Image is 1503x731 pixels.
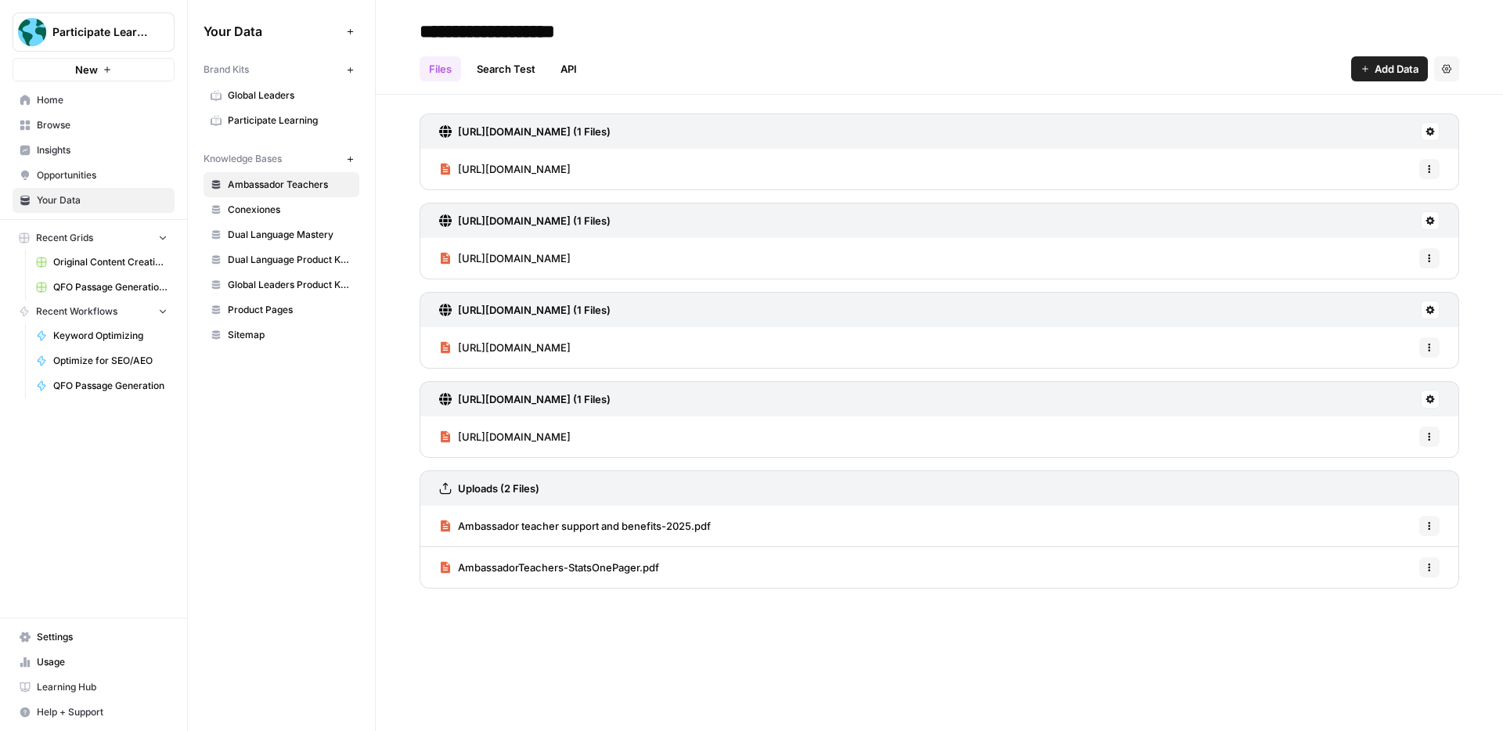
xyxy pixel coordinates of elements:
[458,481,539,496] h3: Uploads (2 Files)
[439,238,571,279] a: [URL][DOMAIN_NAME]
[36,304,117,319] span: Recent Workflows
[458,429,571,445] span: [URL][DOMAIN_NAME]
[204,22,341,41] span: Your Data
[204,247,359,272] a: Dual Language Product Knowledge
[53,280,168,294] span: QFO Passage Generation Grid
[228,328,352,342] span: Sitemap
[228,203,352,217] span: Conexiones
[13,300,175,323] button: Recent Workflows
[228,303,352,317] span: Product Pages
[37,705,168,719] span: Help + Support
[204,172,359,197] a: Ambassador Teachers
[13,675,175,700] a: Learning Hub
[439,114,611,149] a: [URL][DOMAIN_NAME] (1 Files)
[204,272,359,297] a: Global Leaders Product Knowledge
[458,161,571,177] span: [URL][DOMAIN_NAME]
[13,88,175,113] a: Home
[420,56,461,81] a: Files
[29,250,175,275] a: Original Content Creation Grid
[29,323,175,348] a: Keyword Optimizing
[439,327,571,368] a: [URL][DOMAIN_NAME]
[439,149,571,189] a: [URL][DOMAIN_NAME]
[439,293,611,327] a: [URL][DOMAIN_NAME] (1 Files)
[439,506,711,546] a: Ambassador teacher support and benefits-2025.pdf
[458,560,659,575] span: AmbassadorTeachers-StatsOnePager.pdf
[228,278,352,292] span: Global Leaders Product Knowledge
[1375,61,1418,77] span: Add Data
[204,297,359,322] a: Product Pages
[13,226,175,250] button: Recent Grids
[13,700,175,725] button: Help + Support
[458,340,571,355] span: [URL][DOMAIN_NAME]
[458,124,611,139] h3: [URL][DOMAIN_NAME] (1 Files)
[13,650,175,675] a: Usage
[37,143,168,157] span: Insights
[439,382,611,416] a: [URL][DOMAIN_NAME] (1 Files)
[439,203,611,238] a: [URL][DOMAIN_NAME] (1 Files)
[439,416,571,457] a: [URL][DOMAIN_NAME]
[13,13,175,52] button: Workspace: Participate Learning
[75,62,98,77] span: New
[37,168,168,182] span: Opportunities
[204,63,249,77] span: Brand Kits
[204,322,359,347] a: Sitemap
[37,93,168,107] span: Home
[228,113,352,128] span: Participate Learning
[52,24,147,40] span: Participate Learning
[204,197,359,222] a: Conexiones
[228,253,352,267] span: Dual Language Product Knowledge
[458,213,611,229] h3: [URL][DOMAIN_NAME] (1 Files)
[37,118,168,132] span: Browse
[18,18,46,46] img: Participate Learning Logo
[458,302,611,318] h3: [URL][DOMAIN_NAME] (1 Files)
[439,547,659,588] a: AmbassadorTeachers-StatsOnePager.pdf
[53,354,168,368] span: Optimize for SEO/AEO
[36,231,93,245] span: Recent Grids
[458,518,711,534] span: Ambassador teacher support and benefits-2025.pdf
[551,56,586,81] a: API
[37,193,168,207] span: Your Data
[29,275,175,300] a: QFO Passage Generation Grid
[29,373,175,398] a: QFO Passage Generation
[204,152,282,166] span: Knowledge Bases
[13,625,175,650] a: Settings
[29,348,175,373] a: Optimize for SEO/AEO
[13,58,175,81] button: New
[467,56,545,81] a: Search Test
[204,83,359,108] a: Global Leaders
[439,471,539,506] a: Uploads (2 Files)
[228,178,352,192] span: Ambassador Teachers
[458,250,571,266] span: [URL][DOMAIN_NAME]
[53,379,168,393] span: QFO Passage Generation
[458,391,611,407] h3: [URL][DOMAIN_NAME] (1 Files)
[53,255,168,269] span: Original Content Creation Grid
[13,188,175,213] a: Your Data
[204,222,359,247] a: Dual Language Mastery
[13,163,175,188] a: Opportunities
[37,680,168,694] span: Learning Hub
[13,138,175,163] a: Insights
[1351,56,1428,81] button: Add Data
[37,655,168,669] span: Usage
[53,329,168,343] span: Keyword Optimizing
[37,630,168,644] span: Settings
[228,88,352,103] span: Global Leaders
[228,228,352,242] span: Dual Language Mastery
[204,108,359,133] a: Participate Learning
[13,113,175,138] a: Browse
